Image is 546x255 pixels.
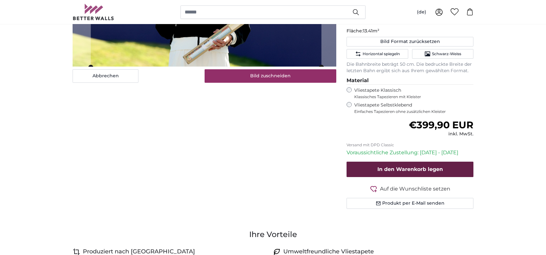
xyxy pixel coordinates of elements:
[363,28,379,34] span: 13.41m²
[347,149,473,157] p: Voraussichtliche Zustellung: [DATE] - [DATE]
[347,28,473,34] p: Fläche:
[354,87,468,99] label: Vliestapete Klassisch
[354,109,473,114] span: Einfaches Tapezieren ohne zusätzlichen Kleister
[347,61,473,74] p: Die Bahnbreite beträgt 50 cm. Die bedruckte Breite der letzten Bahn ergibt sich aus Ihrem gewählt...
[354,102,473,114] label: Vliestapete Selbstklebend
[377,166,443,172] span: In den Warenkorb legen
[205,69,337,83] button: Bild zuschneiden
[73,69,138,83] button: Abbrechen
[73,4,114,20] img: Betterwalls
[73,229,473,240] h3: Ihre Vorteile
[412,6,431,18] button: (de)
[409,131,473,137] div: inkl. MwSt.
[380,185,450,193] span: Auf die Wunschliste setzen
[347,49,408,59] button: Horizontal spiegeln
[409,119,473,131] span: €399,90 EUR
[347,185,473,193] button: Auf die Wunschliste setzen
[432,51,461,56] span: Schwarz-Weiss
[347,37,473,47] button: Bild Format zurücksetzen
[354,94,468,99] span: Klassisches Tapezieren mit Kleister
[363,51,400,56] span: Horizontal spiegeln
[347,162,473,177] button: In den Warenkorb legen
[347,198,473,209] button: Produkt per E-Mail senden
[347,77,473,85] legend: Material
[347,142,473,148] p: Versand mit DPD Classic
[412,49,473,59] button: Schwarz-Weiss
